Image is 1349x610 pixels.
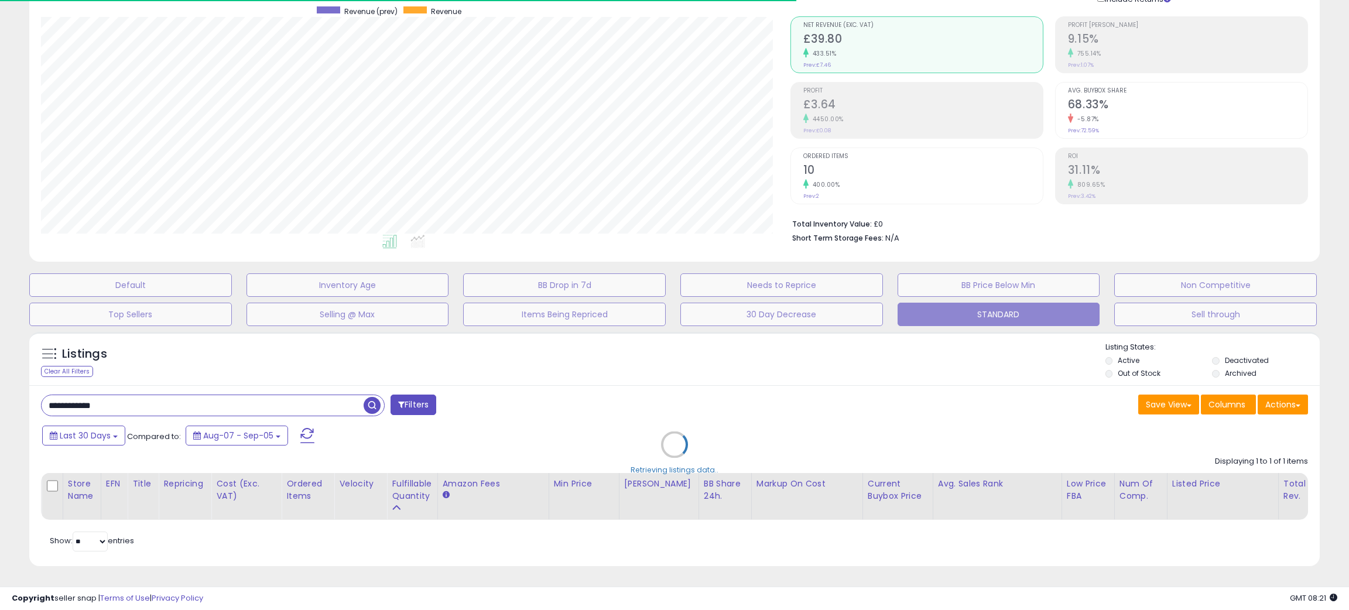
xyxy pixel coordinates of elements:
[1068,22,1307,29] span: Profit [PERSON_NAME]
[1068,163,1307,179] h2: 31.11%
[1068,153,1307,160] span: ROI
[1073,180,1105,189] small: 809.65%
[1073,115,1099,124] small: -5.87%
[1068,98,1307,114] h2: 68.33%
[246,303,449,326] button: Selling @ Max
[792,233,884,243] b: Short Term Storage Fees:
[898,303,1100,326] button: STANDARD
[792,216,1299,230] li: £0
[803,22,1043,29] span: Net Revenue (Exc. VAT)
[463,273,666,297] button: BB Drop in 7d
[344,6,398,16] span: Revenue (prev)
[809,115,844,124] small: 4450.00%
[803,61,831,68] small: Prev: £7.46
[29,303,232,326] button: Top Sellers
[803,163,1043,179] h2: 10
[809,49,837,58] small: 433.51%
[1068,88,1307,94] span: Avg. Buybox Share
[898,273,1100,297] button: BB Price Below Min
[152,592,203,604] a: Privacy Policy
[463,303,666,326] button: Items Being Repriced
[885,232,899,244] span: N/A
[12,592,54,604] strong: Copyright
[809,180,840,189] small: 400.00%
[803,88,1043,94] span: Profit
[1068,127,1099,134] small: Prev: 72.59%
[680,273,883,297] button: Needs to Reprice
[246,273,449,297] button: Inventory Age
[12,593,203,604] div: seller snap | |
[680,303,883,326] button: 30 Day Decrease
[1068,193,1095,200] small: Prev: 3.42%
[1068,61,1094,68] small: Prev: 1.07%
[1290,592,1337,604] span: 2025-10-6 08:21 GMT
[631,465,718,475] div: Retrieving listings data..
[1114,273,1317,297] button: Non Competitive
[100,592,150,604] a: Terms of Use
[803,153,1043,160] span: Ordered Items
[1114,303,1317,326] button: Sell through
[1073,49,1101,58] small: 755.14%
[29,273,232,297] button: Default
[803,98,1043,114] h2: £3.64
[803,127,831,134] small: Prev: £0.08
[431,6,461,16] span: Revenue
[792,219,872,229] b: Total Inventory Value:
[1068,32,1307,48] h2: 9.15%
[803,193,819,200] small: Prev: 2
[803,32,1043,48] h2: £39.80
